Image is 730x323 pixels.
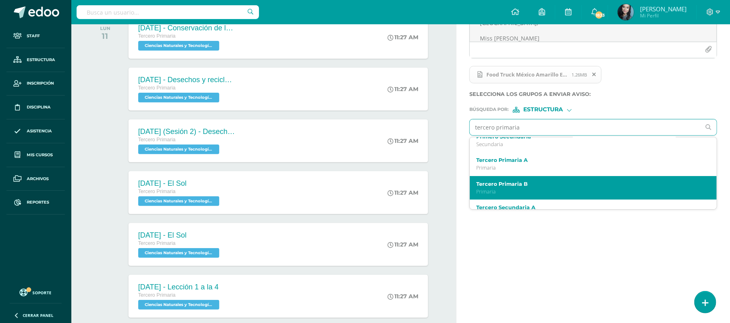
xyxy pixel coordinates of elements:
span: Cerrar panel [23,312,54,318]
span: Mi Perfil [640,12,687,19]
span: Búsqueda por : [469,107,509,112]
span: Soporte [33,290,52,295]
label: Tercero Primaria A [476,157,700,163]
span: Tercero Primaria [138,292,176,298]
span: Staff [27,33,40,39]
div: LUN [100,25,110,31]
div: [DATE] - Desechos y reciclaje (Sesión 1) [138,76,235,84]
a: Archivos [6,167,65,191]
div: [DATE] - Lección 1 a la 4 [138,283,221,291]
a: Staff [6,24,65,48]
div: [object Object] [513,107,574,113]
div: 11:27 AM [387,85,418,93]
div: [DATE] (Sesión 2) - Desechos y reciclaje [138,127,235,136]
p: Primaria [476,188,700,195]
span: Remover archivo [587,70,601,79]
a: Mis cursos [6,143,65,167]
p: Primaria [476,164,700,171]
span: Tercero Primaria [138,240,176,246]
div: 11:27 AM [387,241,418,248]
span: Ciencias Naturales y Tecnología 'B' [138,300,219,310]
div: [DATE] - El Sol [138,231,221,240]
span: Ciencias Naturales y Tecnología 'B' [138,41,219,51]
span: Mis cursos [27,152,53,158]
span: Estructura [27,57,55,63]
a: Inscripción [6,72,65,96]
a: Estructura [6,48,65,72]
div: [DATE] - Conservación de los recursos [138,24,235,32]
span: Tercero Primaria [138,33,176,39]
div: 11:27 AM [387,293,418,300]
div: 11:27 AM [387,34,418,41]
img: 775886bf149f59632f5d85e739ecf2a2.png [618,4,634,20]
span: Disciplina [27,104,51,110]
span: Estructura [523,107,563,112]
a: Soporte [10,287,62,297]
span: Ciencias Naturales y Tecnología 'B' [138,248,219,258]
span: Reportes [27,199,49,206]
span: Tercero Primaria [138,85,176,91]
div: [DATE] - El Sol [138,179,221,188]
span: 1.26MB [572,72,587,78]
span: Ciencias Naturales y Tecnología 'B' [138,93,219,102]
span: Food Truck México Amarillo Elotes.png [482,71,572,78]
input: Busca un usuario... [77,5,259,19]
p: Secundaria [476,141,700,148]
span: 1833 [595,11,604,19]
a: Reportes [6,191,65,215]
span: Inscripción [27,80,54,87]
div: 11:27 AM [387,137,418,144]
label: Selecciona los grupos a enviar aviso : [469,91,717,97]
span: Ciencias Naturales y Tecnología 'B' [138,144,219,154]
span: Ciencias Naturales y Tecnología 'B' [138,196,219,206]
span: Tercero Primaria [138,137,176,142]
a: Asistencia [6,119,65,143]
input: Ej. Primero primaria [470,119,700,135]
label: Tercero Secundaria A [476,204,700,210]
span: Archivos [27,176,49,182]
span: [PERSON_NAME] [640,5,687,13]
span: Asistencia [27,128,52,134]
a: Disciplina [6,96,65,119]
div: 11:27 AM [387,189,418,196]
span: Food Truck México Amarillo Elotes.png [469,66,602,84]
label: Tercero Primaria B [476,181,700,187]
div: 11 [100,31,110,41]
span: Tercero Primaria [138,189,176,194]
